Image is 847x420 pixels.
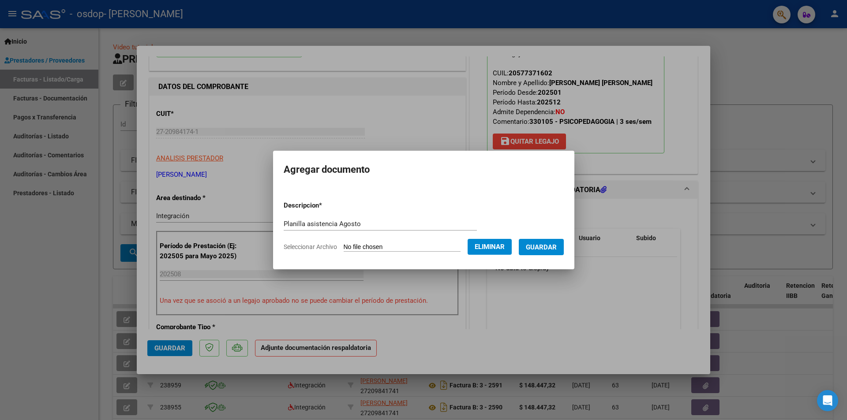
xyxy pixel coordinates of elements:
p: Descripcion [284,201,368,211]
button: Guardar [519,239,564,255]
span: Seleccionar Archivo [284,243,337,250]
div: Open Intercom Messenger [817,390,838,411]
h2: Agregar documento [284,161,564,178]
button: Eliminar [468,239,512,255]
span: Guardar [526,243,557,251]
span: Eliminar [475,243,505,251]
